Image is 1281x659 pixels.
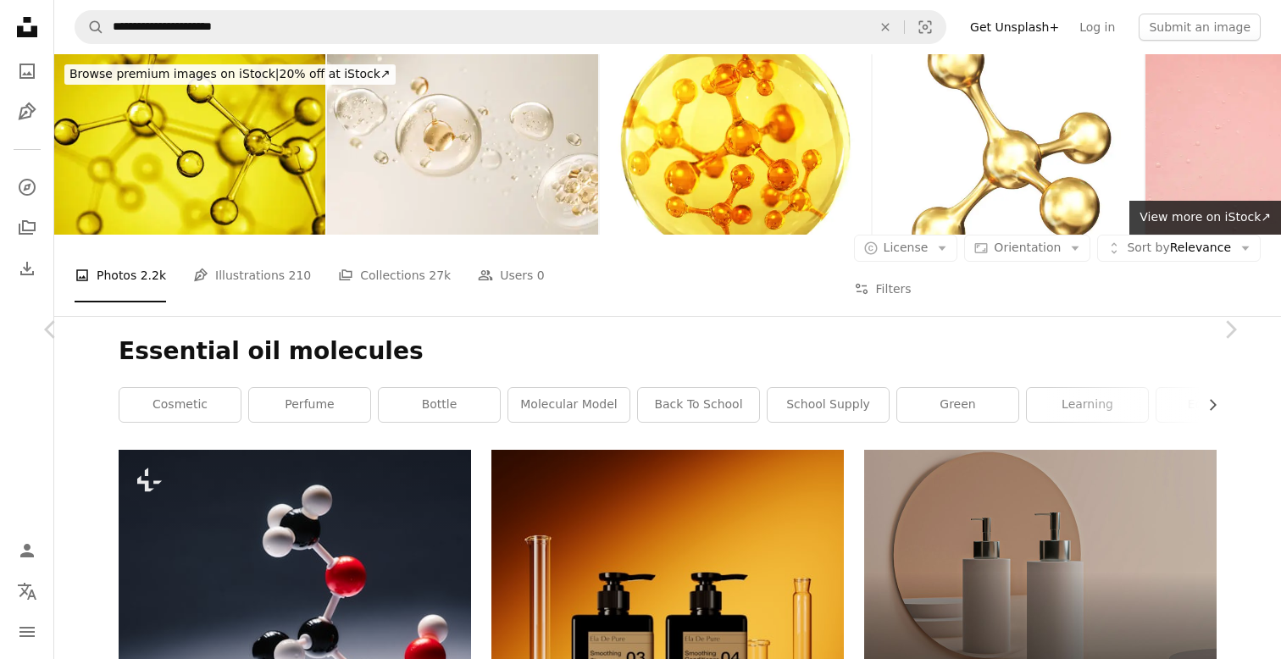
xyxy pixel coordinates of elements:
div: 20% off at iStock ↗ [64,64,396,85]
a: molecular model [508,388,629,422]
a: Next [1179,248,1281,411]
a: Illustrations 210 [193,248,311,302]
a: View more on iStock↗ [1129,201,1281,235]
button: Visual search [905,11,945,43]
span: License [884,241,929,254]
button: Search Unsplash [75,11,104,43]
img: Molecular Structure [54,54,325,235]
button: Sort byRelevance [1097,235,1261,262]
img: Golden Oil Molecule [873,54,1144,235]
a: cosmetic [119,388,241,422]
a: green [897,388,1018,422]
button: Clear [867,11,904,43]
span: Orientation [994,241,1061,254]
span: Relevance [1127,240,1231,257]
button: Orientation [964,235,1090,262]
img: Oil Drop [600,54,871,235]
form: Find visuals sitewide [75,10,946,44]
span: View more on iStock ↗ [1140,210,1271,224]
a: Users 0 [478,248,545,302]
a: A shelf with three bottles and a flask of liquid [491,618,844,634]
a: back to school [638,388,759,422]
a: Illustrations [10,95,44,129]
button: Filters [854,262,912,316]
span: 0 [537,266,545,285]
span: Browse premium images on iStock | [69,67,279,80]
a: learning [1027,388,1148,422]
a: Photos [10,54,44,88]
button: License [854,235,958,262]
a: school supply [768,388,889,422]
a: Collections [10,211,44,245]
a: bottle [379,388,500,422]
a: Log in / Sign up [10,534,44,568]
span: 210 [289,266,312,285]
h1: Essential oil molecules [119,336,1217,367]
a: Collections 27k [338,248,451,302]
button: Submit an image [1139,14,1261,41]
a: Log in [1069,14,1125,41]
span: Sort by [1127,241,1169,254]
a: perfume [249,388,370,422]
button: Language [10,574,44,608]
span: 27k [429,266,451,285]
a: Get Unsplash+ [960,14,1069,41]
img: Cosmetic oil or Cosmetic Essence with molecule Liquid drop on background. [327,54,598,235]
a: Explore [10,170,44,204]
a: Browse premium images on iStock|20% off at iStock↗ [54,54,406,95]
a: education [1156,388,1278,422]
button: Menu [10,615,44,649]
